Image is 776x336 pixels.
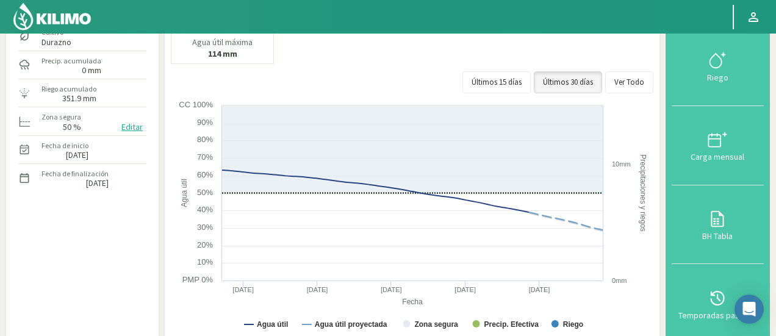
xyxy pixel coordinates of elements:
[315,320,387,329] text: Agua útil proyectada
[605,71,653,93] button: Ver Todo
[41,140,88,151] label: Fecha de inicio
[232,286,254,293] text: [DATE]
[41,112,81,123] label: Zona segura
[63,123,81,131] label: 50 %
[197,118,213,127] text: 90%
[307,286,328,293] text: [DATE]
[257,320,288,329] text: Agua útil
[534,71,602,93] button: Últimos 30 días
[197,135,213,144] text: 80%
[381,286,402,293] text: [DATE]
[12,2,92,31] img: Kilimo
[454,286,476,293] text: [DATE]
[484,320,539,329] text: Precip. Efectiva
[197,240,213,249] text: 20%
[197,257,213,266] text: 10%
[672,27,764,106] button: Riego
[414,320,458,329] text: Zona segura
[462,71,531,93] button: Últimos 15 días
[675,232,760,240] div: BH Tabla
[735,295,764,324] div: Open Intercom Messenger
[208,48,237,59] b: 114 mm
[66,151,88,159] label: [DATE]
[675,73,760,82] div: Riego
[639,154,647,232] text: Precipitaciones y riegos
[197,205,213,214] text: 40%
[563,320,583,329] text: Riego
[41,38,71,46] label: Durazno
[675,311,760,320] div: Temporadas pasadas
[529,286,550,293] text: [DATE]
[86,179,109,187] label: [DATE]
[197,188,213,197] text: 50%
[41,84,96,95] label: Riego acumulado
[197,223,213,232] text: 30%
[180,179,189,207] text: Agua útil
[612,277,627,284] text: 0mm
[41,168,109,179] label: Fecha de finalización
[672,185,764,265] button: BH Tabla
[672,106,764,185] button: Carga mensual
[118,120,146,134] button: Editar
[41,55,101,66] label: Precip. acumulada
[197,152,213,162] text: 70%
[82,66,101,74] label: 0 mm
[197,170,213,179] text: 60%
[179,100,213,109] text: CC 100%
[62,95,96,102] label: 351.9 mm
[612,160,631,168] text: 10mm
[182,275,214,284] text: PMP 0%
[675,152,760,161] div: Carga mensual
[192,38,253,47] p: Agua útil máxima
[402,298,423,306] text: Fecha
